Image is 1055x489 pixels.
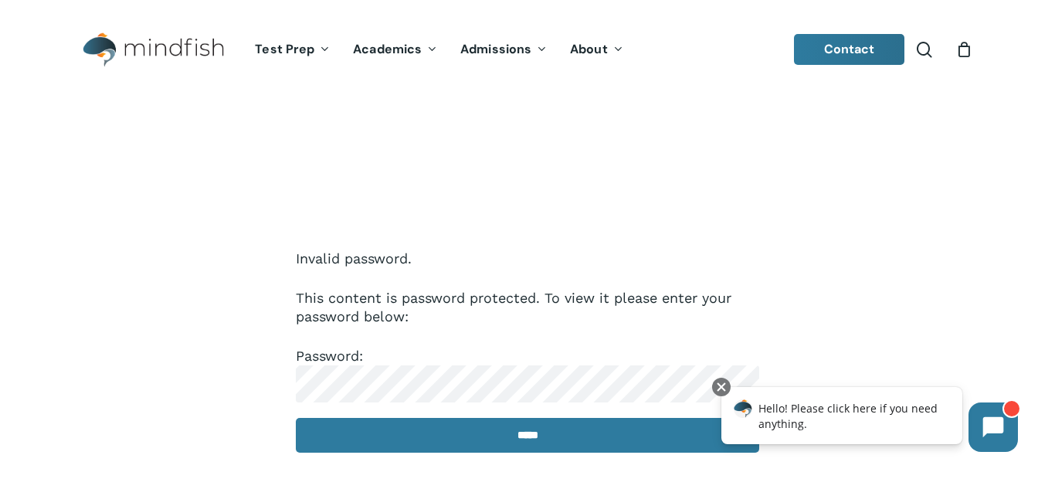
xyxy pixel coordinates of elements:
[255,41,314,57] span: Test Prep
[353,41,422,57] span: Academics
[570,41,608,57] span: About
[558,43,635,56] a: About
[955,41,972,58] a: Cart
[296,348,759,391] label: Password:
[449,43,558,56] a: Admissions
[460,41,531,57] span: Admissions
[794,34,905,65] a: Contact
[296,365,759,402] input: Password:
[243,21,634,79] nav: Main Menu
[824,41,875,57] span: Contact
[341,43,449,56] a: Academics
[296,289,759,347] p: This content is password protected. To view it please enter your password below:
[296,250,759,289] p: Invalid password.
[705,375,1033,467] iframe: Chatbot
[62,21,993,79] header: Main Menu
[243,43,341,56] a: Test Prep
